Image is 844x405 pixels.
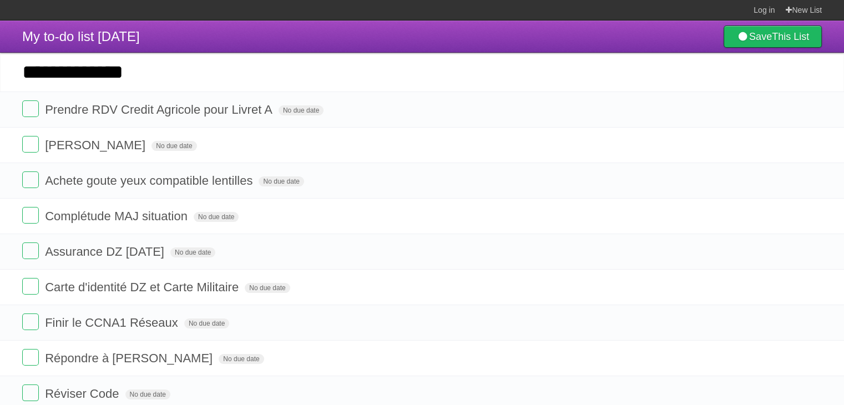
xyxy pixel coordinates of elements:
label: Done [22,349,39,366]
span: [PERSON_NAME] [45,138,148,152]
span: Réviser Code [45,387,122,401]
label: Done [22,171,39,188]
b: This List [772,31,809,42]
span: No due date [245,283,290,293]
span: Répondre à [PERSON_NAME] [45,351,215,365]
span: Complétude MAJ situation [45,209,190,223]
label: Done [22,384,39,401]
span: No due date [194,212,239,222]
a: SaveThis List [724,26,822,48]
span: No due date [219,354,264,364]
span: No due date [170,247,215,257]
label: Done [22,278,39,295]
span: Carte d'identité DZ et Carte Militaire [45,280,241,294]
label: Done [22,242,39,259]
span: Achete goute yeux compatible lentilles [45,174,255,188]
label: Done [22,136,39,153]
span: No due date [259,176,304,186]
span: No due date [125,389,170,399]
span: Assurance DZ [DATE] [45,245,167,259]
label: Done [22,100,39,117]
label: Done [22,207,39,224]
span: No due date [184,318,229,328]
span: Finir le CCNA1 Réseaux [45,316,181,330]
label: Done [22,313,39,330]
span: No due date [279,105,324,115]
span: Prendre RDV Credit Agricole pour Livret A [45,103,275,117]
span: No due date [151,141,196,151]
span: My to-do list [DATE] [22,29,140,44]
